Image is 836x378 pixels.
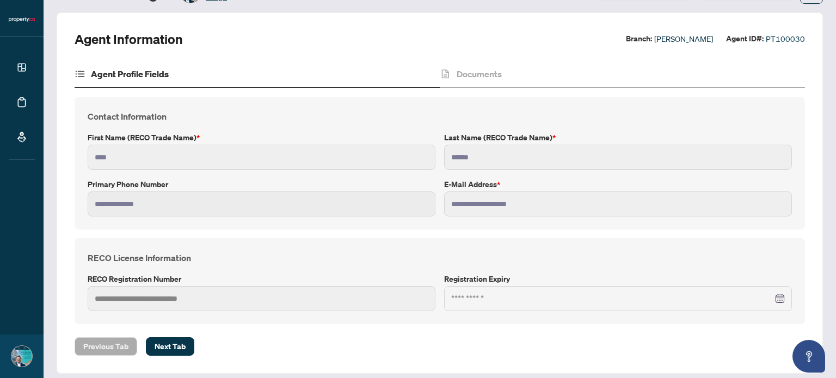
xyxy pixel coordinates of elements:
[88,251,792,264] h4: RECO License Information
[9,16,35,23] img: logo
[792,340,825,373] button: Open asap
[444,273,792,285] label: Registration Expiry
[11,346,32,367] img: Profile Icon
[91,67,169,80] h4: Agent Profile Fields
[626,33,652,45] label: Branch:
[88,110,792,123] h4: Contact Information
[88,273,435,285] label: RECO Registration Number
[88,178,435,190] label: Primary Phone Number
[444,132,792,144] label: Last Name (RECO Trade Name)
[88,132,435,144] label: First Name (RECO Trade Name)
[75,337,137,356] button: Previous Tab
[146,337,194,356] button: Next Tab
[155,338,186,355] span: Next Tab
[75,30,183,48] h2: Agent Information
[444,178,792,190] label: E-mail Address
[766,33,805,45] span: PT100030
[726,33,764,45] label: Agent ID#:
[457,67,502,80] h4: Documents
[654,33,713,45] span: [PERSON_NAME]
